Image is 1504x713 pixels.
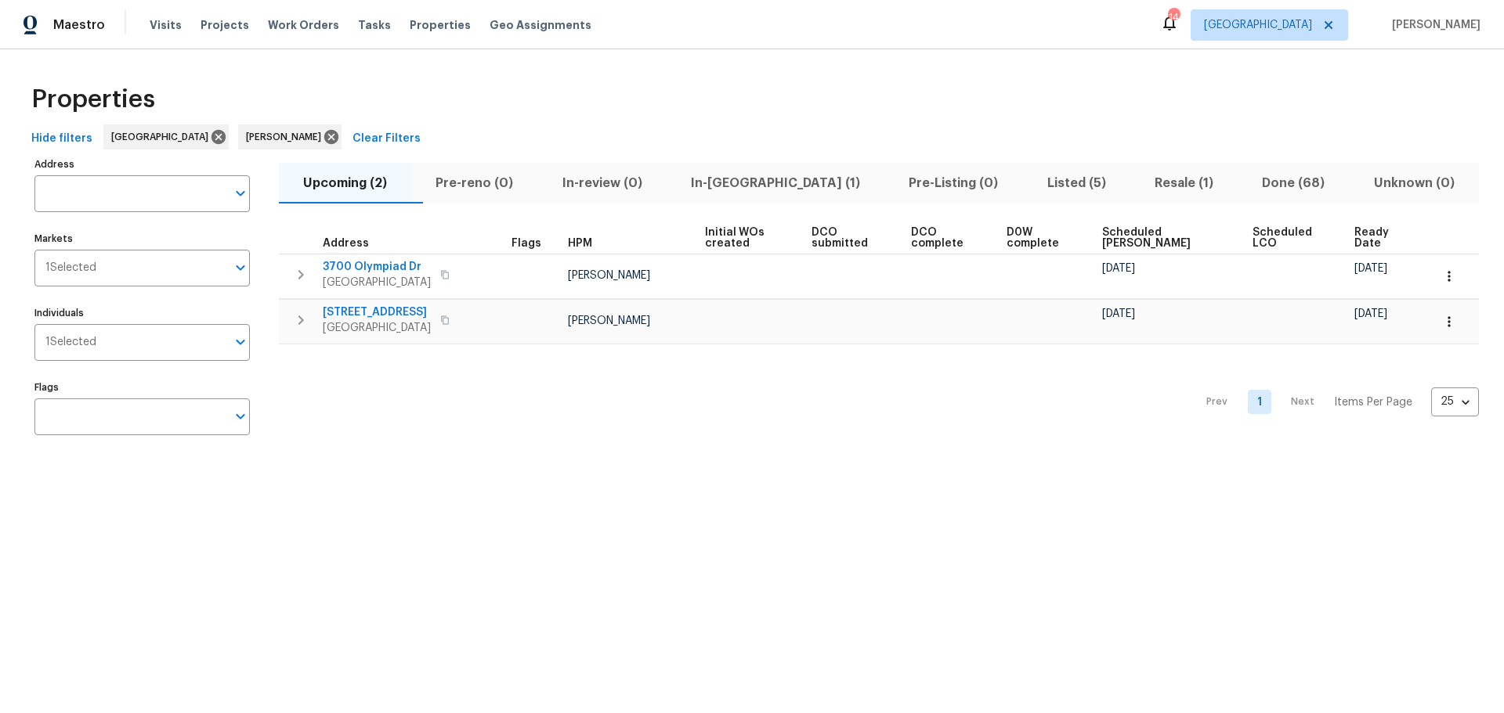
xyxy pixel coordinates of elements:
span: Properties [31,92,155,107]
span: [GEOGRAPHIC_DATA] [323,320,431,336]
span: Maestro [53,17,105,33]
span: Address [323,238,369,249]
a: Goto page 1 [1248,390,1271,414]
span: [GEOGRAPHIC_DATA] [323,275,431,290]
span: 1 Selected [45,336,96,349]
span: In-review (0) [548,172,657,194]
span: [DATE] [1102,308,1135,319]
label: Address [34,160,250,169]
div: 25 [1431,381,1479,422]
span: DCO complete [911,227,980,249]
span: [STREET_ADDRESS] [323,304,431,320]
span: Flags [512,238,541,249]
span: Unknown (0) [1359,172,1470,194]
span: Visits [150,17,182,33]
span: Pre-Listing (0) [894,172,1013,194]
span: Initial WOs created [705,227,785,249]
div: [PERSON_NAME] [238,124,342,149]
label: Flags [34,383,250,392]
span: [PERSON_NAME] [1386,17,1480,33]
button: Open [230,182,251,204]
span: Projects [201,17,249,33]
span: Scheduled [PERSON_NAME] [1102,227,1226,249]
span: [DATE] [1354,308,1387,319]
span: [PERSON_NAME] [568,315,650,326]
div: [GEOGRAPHIC_DATA] [103,124,229,149]
span: Listed (5) [1032,172,1121,194]
button: Open [230,331,251,353]
span: Properties [410,17,471,33]
span: [PERSON_NAME] [568,270,650,281]
span: In-[GEOGRAPHIC_DATA] (1) [676,172,875,194]
span: Done (68) [1247,172,1339,194]
nav: Pagination Navigation [1191,354,1479,451]
button: Open [230,257,251,279]
span: Upcoming (2) [288,172,402,194]
span: Work Orders [268,17,339,33]
button: Clear Filters [346,124,427,153]
span: HPM [568,238,592,249]
span: DCO submitted [812,227,884,249]
span: Tasks [358,20,391,31]
span: Clear Filters [352,129,421,149]
span: [GEOGRAPHIC_DATA] [111,129,215,145]
span: [PERSON_NAME] [246,129,327,145]
label: Individuals [34,308,250,318]
span: [DATE] [1102,263,1135,274]
div: 14 [1168,9,1179,25]
span: 3700 Olympiad Dr [323,259,431,275]
button: Hide filters [25,124,99,153]
span: [GEOGRAPHIC_DATA] [1204,17,1312,33]
span: [DATE] [1354,263,1387,274]
span: Scheduled LCO [1253,227,1328,249]
span: Geo Assignments [490,17,591,33]
span: Hide filters [31,129,92,149]
label: Markets [34,234,250,243]
span: 1 Selected [45,261,96,275]
span: Pre-reno (0) [421,172,528,194]
p: Items Per Page [1334,394,1412,410]
span: D0W complete [1007,227,1076,249]
button: Open [230,405,251,427]
span: Ready Date [1354,227,1405,249]
span: Resale (1) [1140,172,1228,194]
